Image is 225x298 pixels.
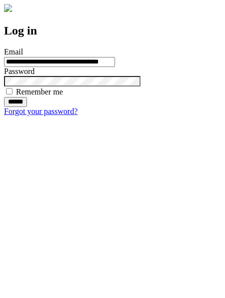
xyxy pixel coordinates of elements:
[4,107,77,115] a: Forgot your password?
[4,47,23,56] label: Email
[4,4,12,12] img: logo-4e3dc11c47720685a147b03b5a06dd966a58ff35d612b21f08c02c0306f2b779.png
[4,67,34,75] label: Password
[4,24,221,37] h2: Log in
[16,87,63,96] label: Remember me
